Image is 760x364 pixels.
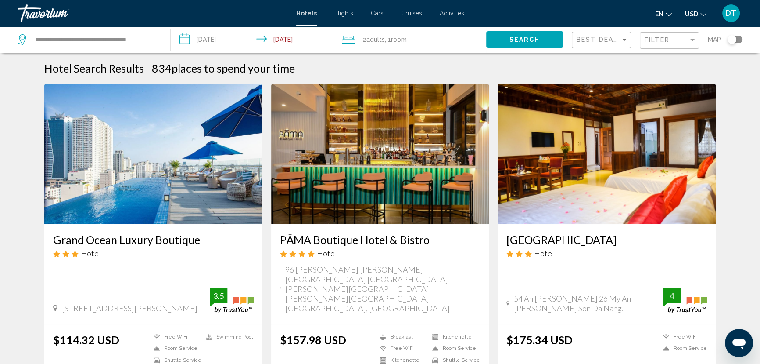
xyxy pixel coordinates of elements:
img: Hotel image [271,84,489,224]
ins: $157.98 USD [280,333,346,346]
span: Adults [366,36,385,43]
button: Change language [655,7,672,20]
span: DT [725,9,737,18]
a: [GEOGRAPHIC_DATA] [506,233,707,246]
span: Hotel [81,248,101,258]
li: Room Service [428,345,480,353]
span: USD [685,11,698,18]
div: 3 star Hotel [506,248,707,258]
ins: $175.34 USD [506,333,573,346]
span: 54 An [PERSON_NAME] 26 My An [PERSON_NAME] Son Da Nang. [514,294,663,313]
li: Swimming Pool [201,333,254,341]
span: , 1 [385,33,407,46]
div: 3 star Hotel [53,248,254,258]
div: 4 [663,291,681,301]
span: en [655,11,663,18]
img: trustyou-badge.svg [663,288,707,313]
img: Hotel image [44,84,262,224]
li: Room Service [149,345,201,353]
span: 96 [PERSON_NAME] [PERSON_NAME][GEOGRAPHIC_DATA] [GEOGRAPHIC_DATA][PERSON_NAME][GEOGRAPHIC_DATA][P... [285,265,480,313]
a: PĀMA Boutique Hotel & Bistro [280,233,480,246]
li: Free WiFi [376,345,428,353]
a: Grand Ocean Luxury Boutique [53,233,254,246]
iframe: Button to launch messaging window [725,329,753,357]
span: Map [708,33,721,46]
button: Search [486,31,563,47]
a: Cruises [401,10,422,17]
img: Hotel image [498,84,716,224]
span: Hotel [534,248,554,258]
div: 3.5 [210,291,227,301]
a: Flights [334,10,353,17]
img: trustyou-badge.svg [210,288,254,313]
span: Hotel [317,248,337,258]
button: Toggle map [721,36,742,44]
button: User Menu [720,4,742,22]
button: Change currency [685,7,706,20]
li: Free WiFi [659,333,707,341]
h1: Hotel Search Results [44,62,144,75]
h2: 834 [152,62,295,75]
li: Kitchenette [376,357,428,364]
span: - [146,62,150,75]
button: Check-in date: Sep 4, 2025 Check-out date: Sep 8, 2025 [171,26,333,53]
button: Filter [640,32,699,50]
li: Free WiFi [149,333,201,341]
span: Filter [645,36,670,44]
span: places to spend your time [172,62,295,75]
button: Travelers: 2 adults, 0 children [333,26,486,53]
li: Kitchenette [428,333,480,341]
a: Travorium [18,4,287,22]
li: Shuttle Service [428,357,480,364]
span: Best Deals [577,36,623,43]
a: Hotels [296,10,317,17]
span: [STREET_ADDRESS][PERSON_NAME] [62,303,197,313]
a: Cars [371,10,384,17]
li: Breakfast [376,333,428,341]
a: Activities [440,10,464,17]
span: Search [509,36,540,44]
li: Room Service [659,345,707,353]
li: Shuttle Service [149,357,201,364]
span: 2 [363,33,385,46]
mat-select: Sort by [577,36,628,44]
ins: $114.32 USD [53,333,119,346]
span: Room [391,36,407,43]
div: 4 star Hotel [280,248,480,258]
